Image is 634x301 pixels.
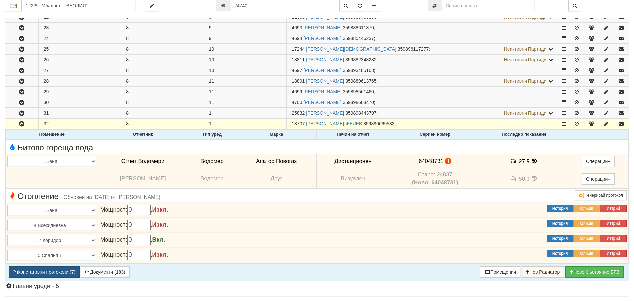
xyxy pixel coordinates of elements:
[121,87,204,97] td: 8
[343,68,374,73] span: 359893485168
[287,87,559,97] td: ;
[522,266,564,278] button: Нов Радиатор
[121,97,204,108] td: 8
[100,236,165,243] span: Мощност: ,
[98,130,188,140] th: Отчетник
[38,23,121,33] td: 23
[390,169,480,189] td: Устройство със сериен номер 24037 беше подменено от устройство със сериен номер 64048731
[209,68,214,73] span: 10
[38,55,121,65] td: 26
[38,65,121,76] td: 27
[236,169,317,189] td: Друг
[236,130,317,140] th: Марка
[120,175,166,182] span: [PERSON_NAME]
[59,192,61,201] span: -
[316,169,390,189] td: Визуален
[345,57,376,62] span: 359882348282
[9,266,80,278] button: Констативни протоколи (7)
[188,154,236,169] td: Водомер
[38,97,121,108] td: 30
[292,68,302,73] span: Партида №
[547,205,573,212] button: История
[303,36,341,41] a: [PERSON_NAME]
[121,44,204,54] td: 8
[38,44,121,54] td: 25
[504,46,547,52] span: Неактивни Партиди
[343,89,374,94] span: 359898561460
[287,119,559,129] td: ;
[504,57,547,62] span: Неактивни Партиди
[121,76,204,86] td: 8
[209,110,212,116] span: 1
[209,121,212,126] span: 1
[480,130,568,140] th: Последно показание
[287,23,559,33] td: ;
[71,269,74,275] b: 7
[343,100,374,105] span: 359898608470
[390,130,480,140] th: Сериен номер
[292,110,305,116] span: Партида №
[480,266,521,278] button: Помещения
[121,108,204,118] td: 8
[209,89,214,94] span: 11
[209,46,214,52] span: 10
[303,100,341,105] a: [PERSON_NAME]
[287,76,559,86] td: ;
[316,130,390,140] th: Начин на отчет
[292,46,305,52] span: Партида №
[287,108,559,118] td: ;
[7,143,93,152] span: Битово гореща вода
[519,158,529,164] span: 27.5
[292,25,302,30] span: Партида №
[600,250,627,257] button: Изтрий
[345,78,376,84] span: 359889613765
[209,78,214,84] span: 11
[306,110,344,116] a: [PERSON_NAME]
[547,220,573,227] button: История
[152,221,168,228] b: Изкл.
[316,154,390,169] td: Дистанционен
[547,235,573,242] button: История
[510,175,519,182] span: История на забележките
[38,76,121,86] td: 28
[398,46,429,52] span: 359896117277
[303,25,341,30] a: [PERSON_NAME]
[121,65,204,76] td: 8
[121,23,204,33] td: 8
[100,251,168,258] span: Мощност: ,
[152,206,168,213] b: Изкл.
[573,220,600,227] button: Опиши
[573,250,600,257] button: Опиши
[306,57,344,62] a: [PERSON_NAME]
[287,44,559,54] td: ;
[100,221,168,228] span: Мощност: ,
[38,87,121,97] td: 29
[343,25,374,30] span: 359888611370
[582,173,615,185] button: Операции
[565,266,624,278] button: Новo Състояние БГВ
[519,176,529,182] span: 50.3
[303,89,341,94] a: [PERSON_NAME]
[504,110,547,116] span: Неактивни Партиди
[7,192,160,201] span: Отопление
[121,119,204,129] td: 8
[116,269,124,275] b: 183
[345,110,376,116] span: 359898443797
[292,78,305,84] span: Партида №
[6,130,98,140] th: Помещение
[306,121,362,126] a: [PERSON_NAME] ЖЕЛЕВ
[292,121,305,126] span: Партида №
[504,78,547,84] span: Неактивни Партиди
[236,154,317,169] td: Апатор Повогаз
[100,206,168,213] span: Мощност: ,
[292,57,305,62] span: Партида №
[5,283,629,290] h4: Главни уреди - 5
[287,55,559,65] td: ;
[38,33,121,44] td: 24
[600,205,627,212] button: Изтрий
[81,266,130,278] button: Документи (183)
[292,100,302,105] span: Партида №
[152,251,168,258] b: Изкл.
[575,190,627,200] button: Генерирай протокол
[419,158,444,164] span: 64048731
